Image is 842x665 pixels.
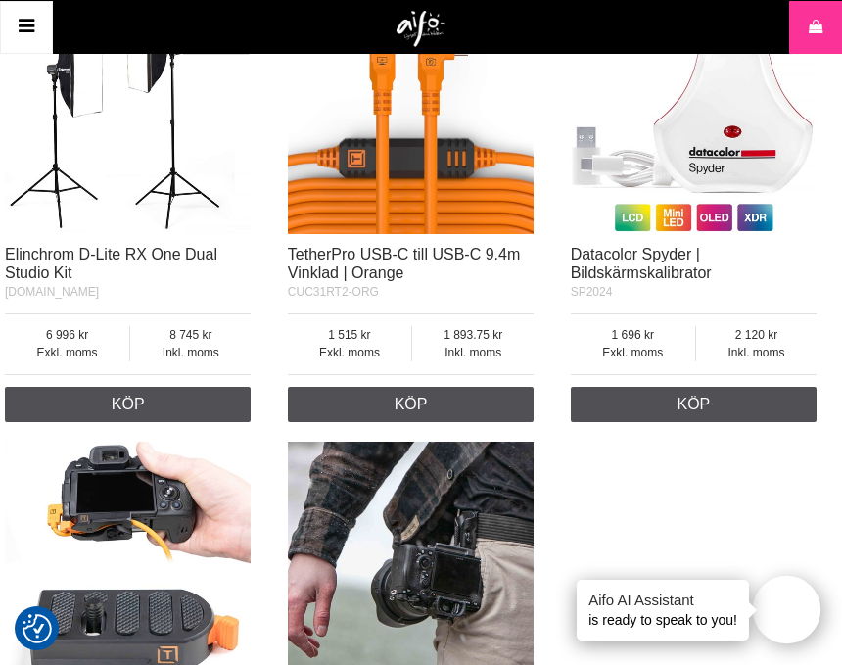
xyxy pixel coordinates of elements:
a: Köp [5,387,251,422]
a: Datacolor Spyder | Bildskärmskalibrator [571,246,712,281]
a: Köp [571,387,817,422]
span: Inkl. moms [130,344,251,361]
span: Inkl. moms [412,344,534,361]
span: 6 996 [5,326,129,344]
span: 1 893.75 [412,326,534,344]
span: 1 515 [288,326,411,344]
img: Revisit consent button [23,614,52,643]
span: Inkl. moms [696,344,817,361]
span: 8 745 [130,326,251,344]
a: Elinchrom D-Lite RX One Dual Studio Kit [5,246,217,281]
span: 2 120 [696,326,817,344]
span: CUC31RT2-ORG [288,285,379,299]
button: Samtyckesinställningar [23,611,52,646]
span: Exkl. moms [571,344,695,361]
h4: Aifo AI Assistant [588,590,737,610]
span: Exkl. moms [288,344,411,361]
span: [DOMAIN_NAME] [5,285,99,299]
a: TetherPro USB-C till USB-C 9.4m Vinklad | Orange [288,246,520,281]
span: 1 696 [571,326,695,344]
span: Exkl. moms [5,344,129,361]
div: is ready to speak to you! [577,580,749,641]
a: Köp [288,387,534,422]
span: SP2024 [571,285,613,299]
img: logo.png [397,11,446,48]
